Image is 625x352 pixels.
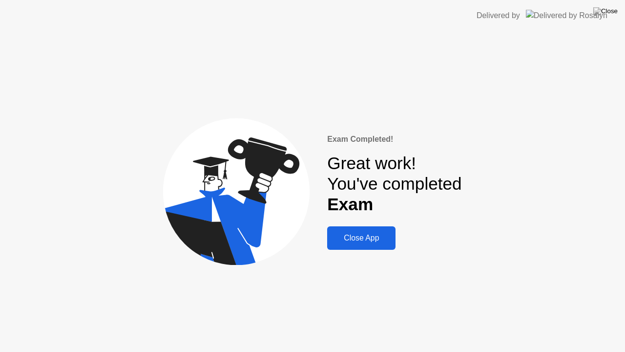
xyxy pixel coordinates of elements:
[327,153,461,215] div: Great work! You've completed
[327,133,461,145] div: Exam Completed!
[327,195,373,214] b: Exam
[593,7,618,15] img: Close
[477,10,520,22] div: Delivered by
[526,10,607,21] img: Delivered by Rosalyn
[330,234,393,242] div: Close App
[327,226,396,250] button: Close App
